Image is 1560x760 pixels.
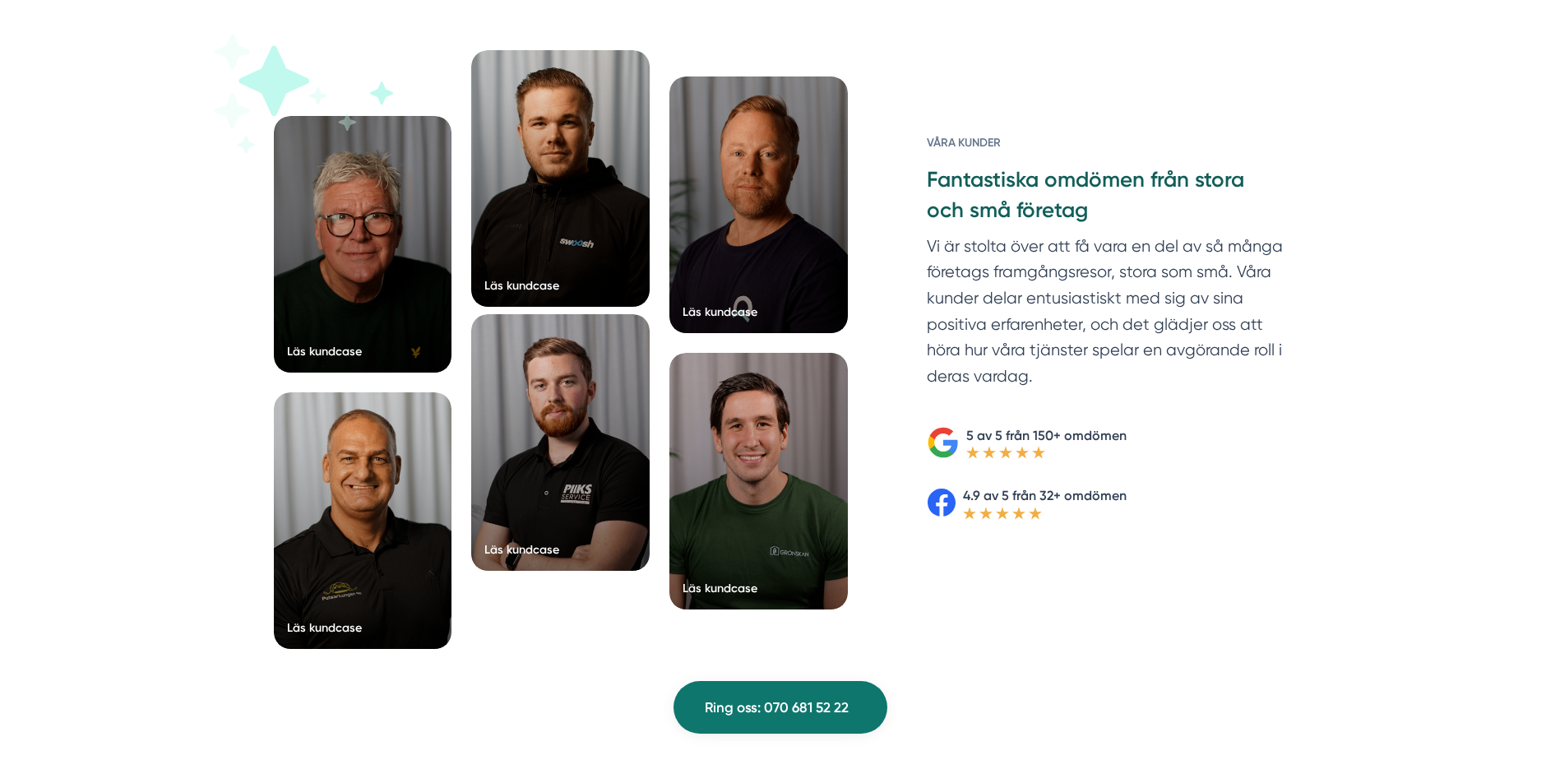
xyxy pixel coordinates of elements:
div: Läs kundcase [287,619,362,636]
div: Läs kundcase [287,343,362,359]
div: Läs kundcase [683,304,757,320]
div: Läs kundcase [683,580,757,596]
p: Vi är stolta över att få vara en del av så många företags framgångsresor, stora som små. Våra kun... [927,234,1286,397]
a: Läs kundcase [669,76,848,333]
a: Läs kundcase [274,392,452,649]
a: Läs kundcase [274,116,452,373]
div: Läs kundcase [484,541,559,558]
p: 4.9 av 5 från 32+ omdömen [963,485,1127,506]
span: Ring oss: 070 681 52 22 [705,697,849,719]
a: Läs kundcase [471,314,650,571]
a: Läs kundcase [669,353,848,609]
div: Läs kundcase [484,277,559,294]
a: Ring oss: 070 681 52 22 [674,681,887,734]
h3: Fantastiska omdömen från stora och små företag [927,165,1286,233]
p: 5 av 5 från 150+ omdömen [966,425,1127,446]
h6: Våra kunder [927,134,1286,165]
a: Läs kundcase [471,50,650,307]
